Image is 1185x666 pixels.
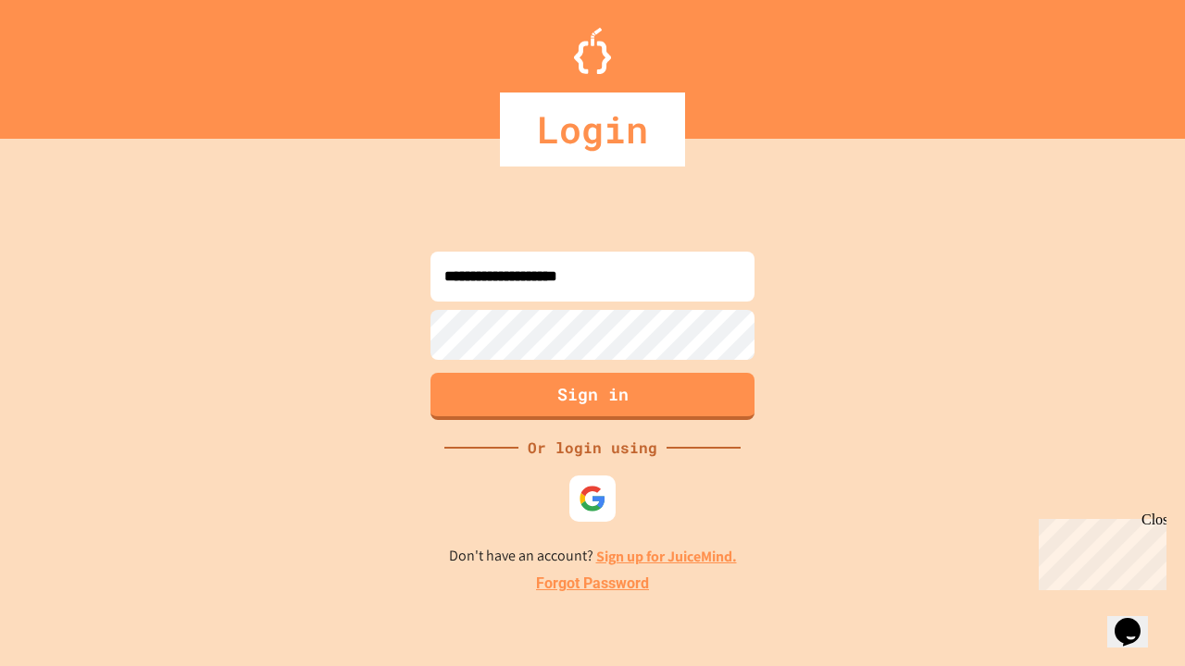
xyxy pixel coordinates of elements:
div: Chat with us now!Close [7,7,128,117]
a: Forgot Password [536,573,649,595]
button: Sign in [430,373,755,420]
p: Don't have an account? [449,545,737,568]
iframe: chat widget [1031,512,1166,590]
iframe: chat widget [1107,592,1166,647]
div: Or login using [518,437,667,459]
div: Login [500,92,685,166]
a: Sign up for JuiceMind. [596,547,737,566]
img: google-icon.svg [579,485,606,512]
img: Logo.svg [574,28,611,74]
